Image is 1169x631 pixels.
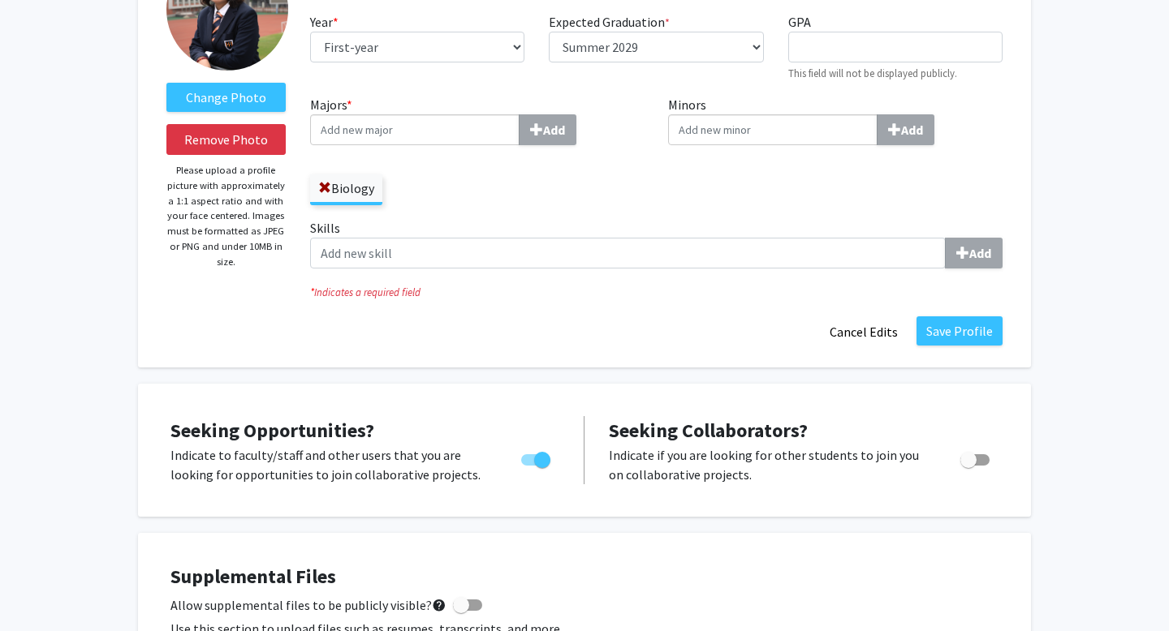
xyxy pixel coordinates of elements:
[917,316,1003,346] button: Save Profile
[788,12,811,32] label: GPA
[12,558,69,619] iframe: Chat
[166,83,286,112] label: ChangeProfile Picture
[310,95,645,145] label: Majors
[310,238,946,268] input: SkillsAdd
[432,595,446,615] mat-icon: help
[788,67,957,79] small: This field will not be displayed publicly.
[877,114,934,145] button: Minors
[668,95,1003,145] label: Minors
[166,163,286,269] p: Please upload a profile picture with approximately a 1:1 aspect ratio and with your face centered...
[954,445,999,470] div: Toggle
[543,122,565,138] b: Add
[945,238,1003,268] button: Skills
[668,114,878,145] input: MinorsAdd
[549,12,670,32] label: Expected Graduation
[170,565,999,589] h4: Supplemental Files
[166,124,286,155] button: Remove Photo
[170,445,490,484] p: Indicate to faculty/staff and other users that you are looking for opportunities to join collabor...
[170,595,446,615] span: Allow supplemental files to be publicly visible?
[609,418,808,443] span: Seeking Collaborators?
[310,218,1003,268] label: Skills
[310,12,339,32] label: Year
[310,285,1003,300] i: Indicates a required field
[519,114,576,145] button: Majors*
[170,418,374,443] span: Seeking Opportunities?
[969,245,991,261] b: Add
[819,316,908,347] button: Cancel Edits
[609,445,930,484] p: Indicate if you are looking for other students to join you on collaborative projects.
[515,445,559,470] div: Toggle
[310,174,382,202] label: Biology
[901,122,923,138] b: Add
[310,114,520,145] input: Majors*Add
